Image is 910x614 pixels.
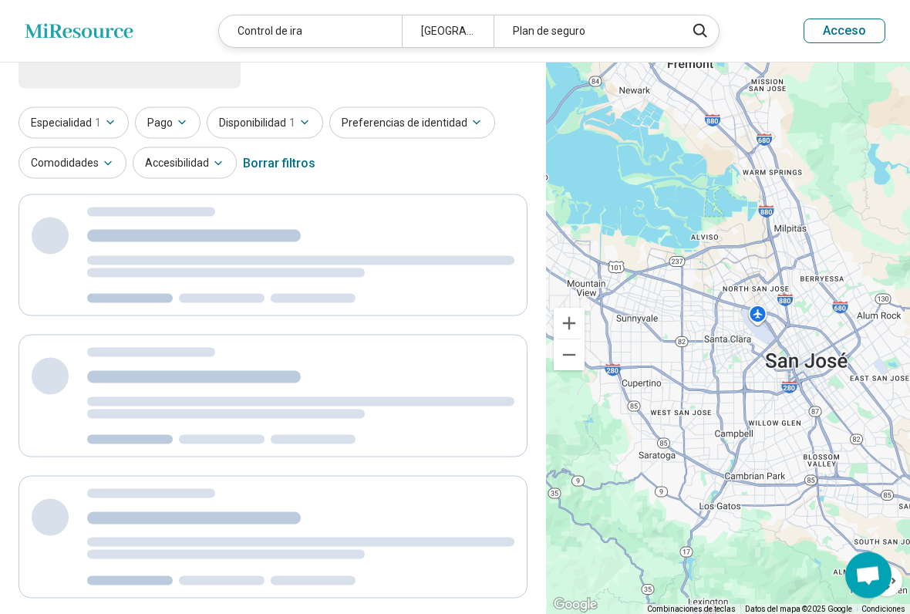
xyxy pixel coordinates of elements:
button: Disponibilidad1 [207,107,323,139]
font: Condiciones [861,605,905,613]
font: 1 [95,116,101,129]
button: Especialidad1 [19,107,129,139]
font: Disponibilidad [219,116,286,129]
font: Control de ira [238,25,302,37]
font: Borrar filtros [243,156,315,170]
font: 1 [289,116,295,129]
font: Datos del mapa ©2025 Google [745,605,852,613]
font: Cargando... [19,56,167,87]
button: Acceso [804,19,885,43]
font: Pago [147,116,173,129]
font: Comodidades [31,157,99,169]
button: Alejar [554,339,585,370]
button: Acercar [554,308,585,339]
a: Condiciones (se abre en una nueva pestaña) [861,605,905,613]
button: Comodidades [19,147,126,179]
font: Especialidad [31,116,92,129]
button: Pago [135,107,201,139]
font: Preferencias de identidad [342,116,467,129]
button: Preferencias de identidad [329,107,495,139]
font: Acceso [823,23,866,38]
button: Accesibilidad [133,147,237,179]
div: Chat abierto [845,552,891,599]
font: Plan de seguro [513,25,585,37]
font: Accesibilidad [145,157,209,169]
font: [GEOGRAPHIC_DATA], [US_STATE] [421,25,591,37]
